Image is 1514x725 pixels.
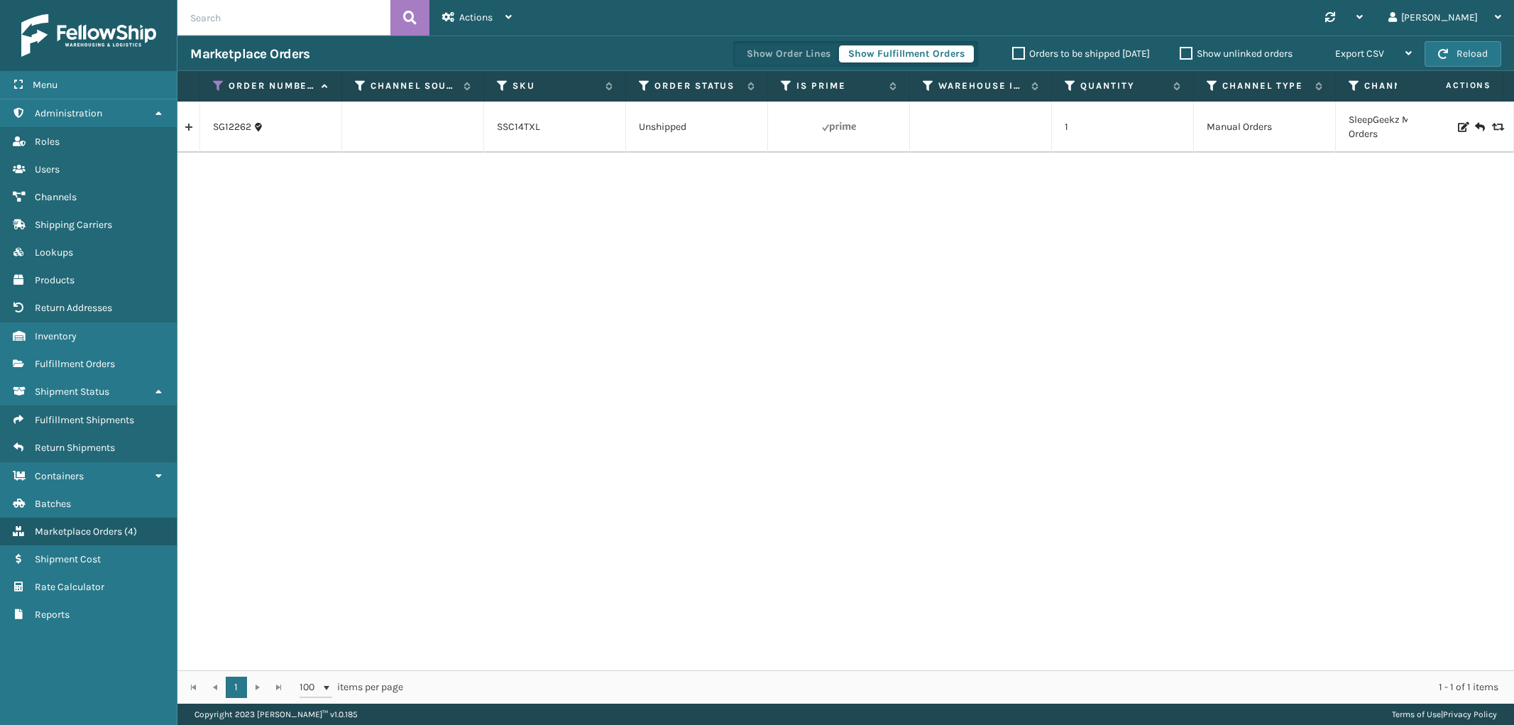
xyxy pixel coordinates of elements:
span: Shipping Carriers [35,219,112,231]
a: 1 [226,677,247,698]
p: Copyright 2023 [PERSON_NAME]™ v 1.0.185 [194,704,358,725]
img: logo [21,14,156,57]
span: Channels [35,191,77,203]
label: Is Prime [796,80,882,92]
i: Edit [1458,122,1466,132]
label: Order Number [229,80,314,92]
span: Return Addresses [35,302,112,314]
span: Shipment Cost [35,553,101,565]
span: Reports [35,609,70,621]
label: SKU [512,80,598,92]
span: items per page [300,677,403,698]
a: Privacy Policy [1443,709,1497,719]
label: Show unlinked orders [1180,48,1293,60]
label: Warehouse Information [938,80,1024,92]
label: Channel Type [1222,80,1308,92]
label: Orders to be shipped [DATE] [1012,48,1150,60]
span: Export CSV [1335,48,1384,60]
span: Return Shipments [35,442,115,454]
span: Menu [33,79,57,91]
span: Batches [35,498,71,510]
span: ( 4 ) [124,525,137,538]
span: Fulfillment Orders [35,358,115,370]
span: Products [35,274,75,286]
i: Create Return Label [1475,120,1483,134]
div: | [1392,704,1497,725]
td: SleepGeekz Manual Orders [1336,102,1478,153]
td: Manual Orders [1194,102,1336,153]
span: Administration [35,107,102,119]
span: Shipment Status [35,386,109,398]
a: SSC14TXL [497,121,540,133]
div: 1 - 1 of 1 items [423,680,1498,694]
a: SG12262 [213,120,251,134]
span: Users [35,163,60,175]
label: Quantity [1080,80,1166,92]
td: Unshipped [626,102,768,153]
span: Rate Calculator [35,581,104,593]
span: Actions [459,11,493,23]
span: Actions [1401,74,1500,97]
h3: Marketplace Orders [190,45,309,62]
button: Show Fulfillment Orders [839,45,974,62]
label: Channel [1364,80,1450,92]
span: Marketplace Orders [35,525,122,538]
span: Fulfillment Shipments [35,414,134,426]
label: Channel Source [371,80,456,92]
button: Reload [1425,41,1501,67]
td: 1 [1052,102,1194,153]
i: Replace [1492,122,1501,132]
a: Terms of Use [1392,709,1441,719]
button: Show Order Lines [737,45,840,62]
span: Lookups [35,246,73,258]
span: Inventory [35,330,77,342]
span: Containers [35,470,84,482]
span: Roles [35,136,60,148]
label: Order Status [654,80,740,92]
span: 100 [300,680,321,694]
